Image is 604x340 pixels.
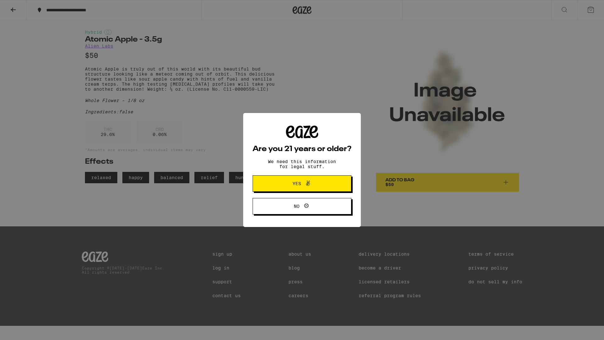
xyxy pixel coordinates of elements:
span: Yes [293,181,301,186]
p: We need this information for legal stuff. [263,159,341,169]
button: Yes [253,175,351,192]
h2: Are you 21 years or older? [253,145,351,153]
button: No [253,198,351,214]
span: No [294,204,299,208]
